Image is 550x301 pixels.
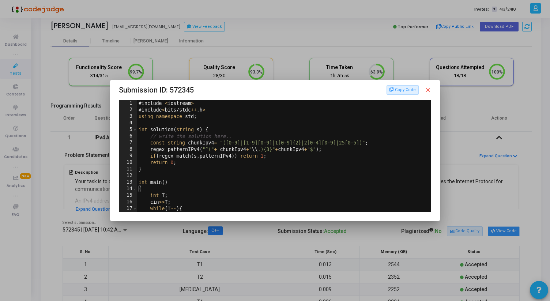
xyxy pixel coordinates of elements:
[119,146,137,153] div: 8
[119,153,137,159] div: 9
[425,87,431,93] mat-icon: close
[119,107,137,113] div: 2
[387,85,419,95] button: Copy Code
[119,166,137,173] div: 11
[119,199,137,206] div: 16
[119,140,137,146] div: 7
[119,100,137,107] div: 1
[119,113,137,120] div: 3
[119,120,137,127] div: 4
[119,159,137,166] div: 10
[119,127,137,133] div: 5
[119,186,137,192] div: 14
[119,179,137,186] div: 13
[119,192,137,199] div: 15
[119,173,137,179] div: 12
[119,84,194,96] span: Submission ID: 572345
[119,206,137,212] div: 17
[119,133,137,140] div: 6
